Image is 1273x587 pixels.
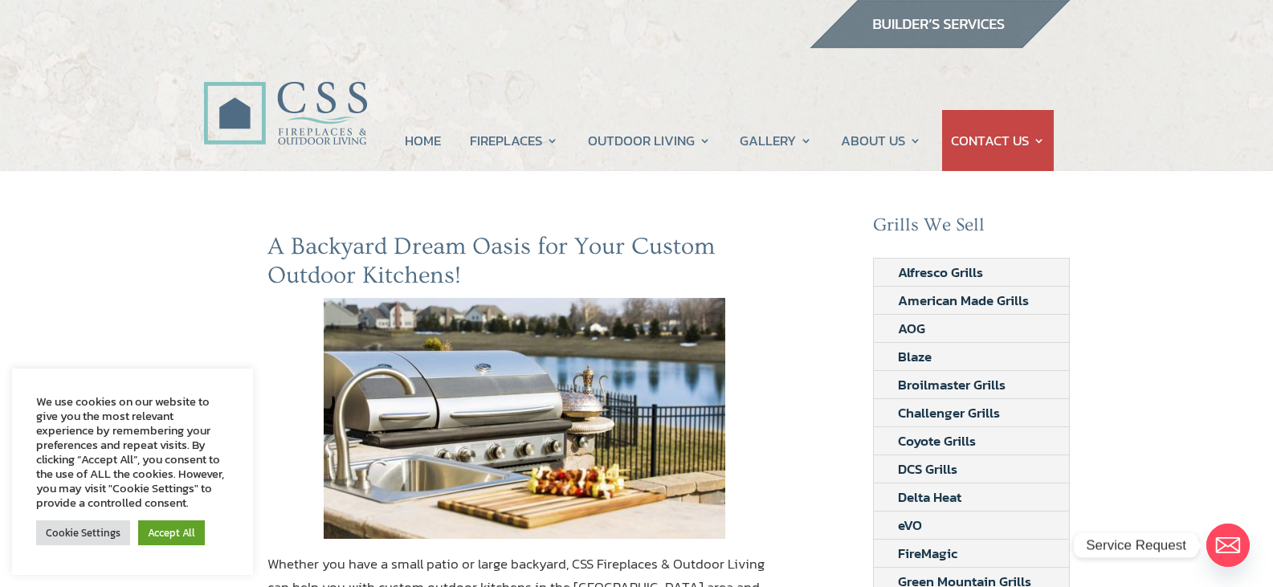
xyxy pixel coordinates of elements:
[874,343,956,370] a: Blaze
[267,232,783,298] h2: A Backyard Dream Oasis for Your Custom Outdoor Kitchens!
[874,259,1007,286] a: Alfresco Grills
[36,520,130,545] a: Cookie Settings
[841,110,921,171] a: ABOUT US
[470,110,558,171] a: FIREPLACES
[873,214,1071,245] h2: Grills We Sell
[405,110,441,171] a: HOME
[874,540,981,567] a: FireMagic
[203,37,367,153] img: CSS Fireplaces & Outdoor Living (Formerly Construction Solutions & Supply)- Jacksonville Ormond B...
[874,287,1053,314] a: American Made Grills
[740,110,812,171] a: GALLERY
[1206,524,1250,567] a: Email
[138,520,205,545] a: Accept All
[874,455,981,483] a: DCS Grills
[951,110,1045,171] a: CONTACT US
[874,315,949,342] a: AOG
[874,483,985,511] a: Delta Heat
[36,394,229,510] div: We use cookies on our website to give you the most relevant experience by remembering your prefer...
[874,427,1000,455] a: Coyote Grills
[874,399,1024,426] a: Challenger Grills
[588,110,711,171] a: OUTDOOR LIVING
[809,33,1071,54] a: builder services construction supply
[874,512,946,539] a: eVO
[324,298,725,539] img: Outside Kitchen Barbecue and Sink
[874,371,1030,398] a: Broilmaster Grills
